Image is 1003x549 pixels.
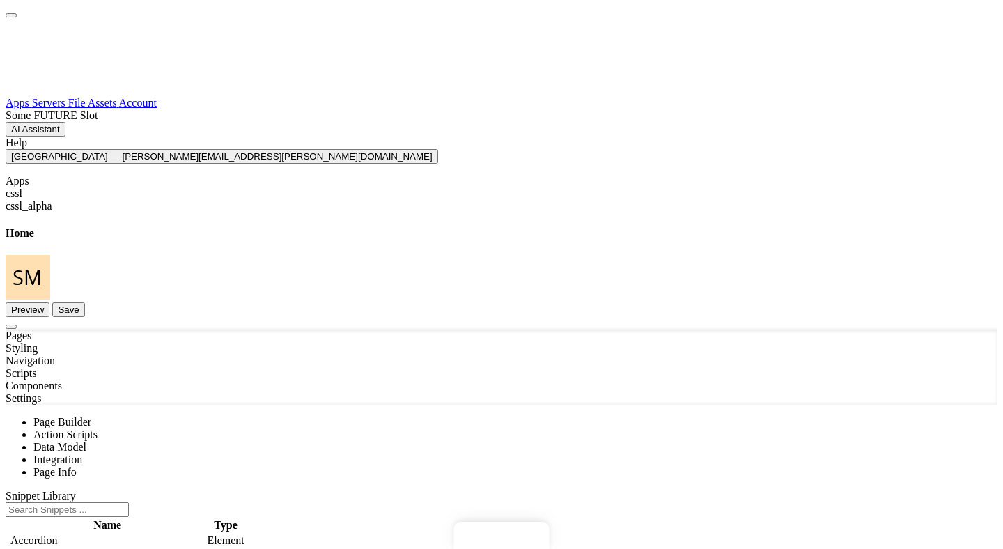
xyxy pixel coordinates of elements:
span: Snippet Library [6,490,76,502]
div: cssl_alpha [6,200,997,212]
a: Styling [6,342,38,354]
input: Search Snippets ... [6,502,129,517]
button: Save [52,302,84,317]
a: Settings [6,392,42,404]
td: Element [206,534,244,548]
a: Servers [32,97,68,109]
button: AI Assistant [6,122,65,137]
span: Apps [6,97,29,109]
a: Components [6,380,62,392]
span: Help [6,137,27,148]
button: Options [6,325,17,329]
td: Accordion [10,534,205,548]
span: Page Builder [33,416,91,428]
span: File Assets [68,97,117,109]
span: Data Model [33,441,86,453]
h4: Home [6,227,997,240]
a: Navigation [6,355,55,366]
div: cssl [6,187,997,200]
span: Type [214,519,237,531]
a: Scripts [6,367,36,379]
button: [GEOGRAPHIC_DATA] — [PERSON_NAME][EMAIL_ADDRESS][PERSON_NAME][DOMAIN_NAME] [6,149,438,164]
a: File Assets [68,97,119,109]
a: Account [119,97,157,109]
span: Name [93,519,121,531]
span: Servers [32,97,65,109]
span: Integration [33,454,82,465]
img: e9616e60dfe10b317d64a5e98ec8e357 [6,255,50,300]
span: [PERSON_NAME][EMAIL_ADDRESS][PERSON_NAME][DOMAIN_NAME] [122,151,432,162]
div: Some FUTURE Slot [6,109,997,122]
span: Action Scripts [33,428,98,440]
div: Apps [6,175,997,187]
a: Pages [6,330,31,341]
button: Preview [6,302,49,317]
span: [GEOGRAPHIC_DATA] — [11,151,120,162]
a: Apps [6,97,32,109]
span: Page Info [33,466,77,478]
span: AI Assistant [11,124,60,134]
